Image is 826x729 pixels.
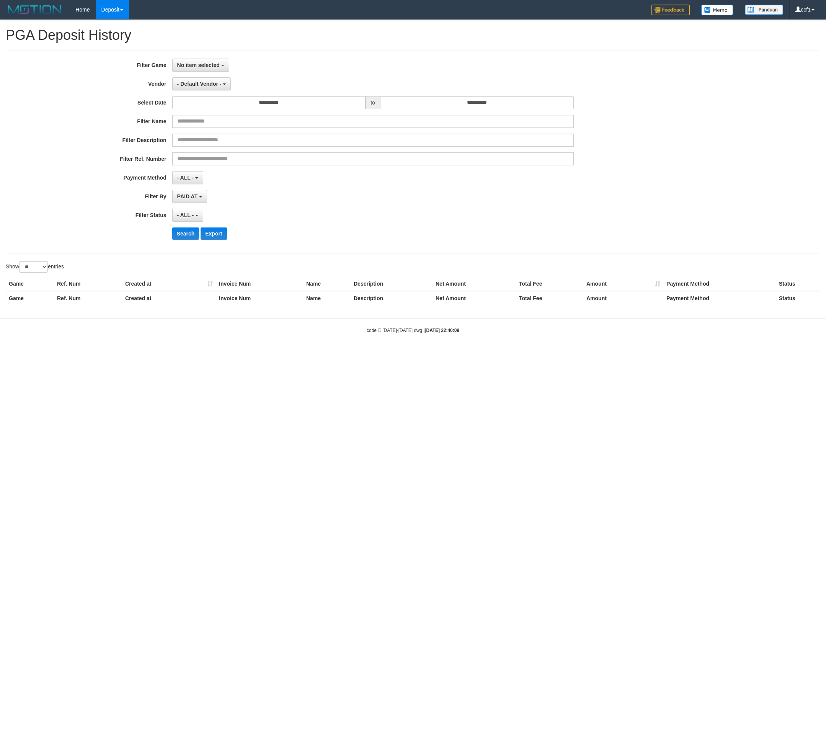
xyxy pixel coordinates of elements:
[122,277,216,291] th: Created at
[6,277,54,291] th: Game
[663,277,776,291] th: Payment Method
[745,5,783,15] img: panduan.png
[172,190,207,203] button: PAID AT
[6,261,64,273] label: Show entries
[351,277,433,291] th: Description
[6,291,54,305] th: Game
[172,227,199,240] button: Search
[425,328,459,333] strong: [DATE] 22:40:09
[177,62,220,68] span: No item selected
[433,277,516,291] th: Net Amount
[701,5,733,15] img: Button%20Memo.svg
[172,77,231,90] button: - Default Vendor -
[177,175,194,181] span: - ALL -
[776,291,820,305] th: Status
[201,227,227,240] button: Export
[172,171,203,184] button: - ALL -
[516,291,583,305] th: Total Fee
[177,193,198,199] span: PAID AT
[367,328,459,333] small: code © [DATE]-[DATE] dwg |
[54,291,122,305] th: Ref. Num
[366,96,380,109] span: to
[216,291,303,305] th: Invoice Num
[433,291,516,305] th: Net Amount
[303,277,351,291] th: Name
[177,81,222,87] span: - Default Vendor -
[19,261,48,273] select: Showentries
[651,5,690,15] img: Feedback.jpg
[6,28,820,43] h1: PGA Deposit History
[303,291,351,305] th: Name
[351,291,433,305] th: Description
[583,291,663,305] th: Amount
[216,277,303,291] th: Invoice Num
[54,277,122,291] th: Ref. Num
[172,59,229,72] button: No item selected
[122,291,216,305] th: Created at
[583,277,663,291] th: Amount
[177,212,194,218] span: - ALL -
[776,277,820,291] th: Status
[172,209,203,222] button: - ALL -
[516,277,583,291] th: Total Fee
[663,291,776,305] th: Payment Method
[6,4,64,15] img: MOTION_logo.png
